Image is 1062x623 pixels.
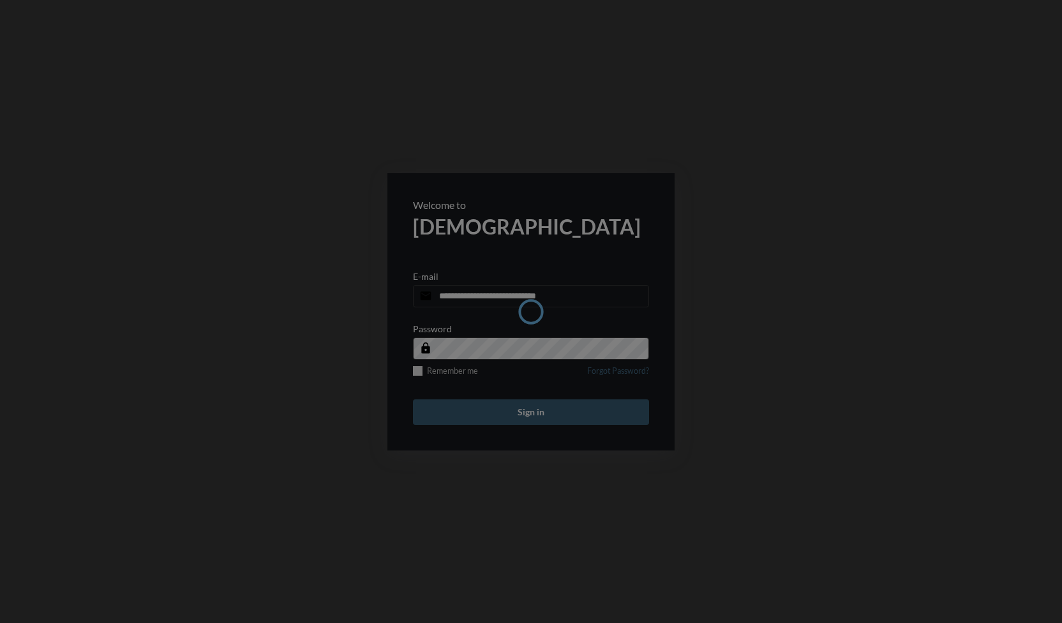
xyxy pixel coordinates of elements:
[413,214,649,239] h2: [DEMOGRAPHIC_DATA]
[413,199,649,211] p: Welcome to
[413,323,452,334] p: Password
[413,399,649,425] button: Sign in
[413,366,478,376] label: Remember me
[413,271,438,282] p: E-mail
[587,366,649,383] a: Forgot Password?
